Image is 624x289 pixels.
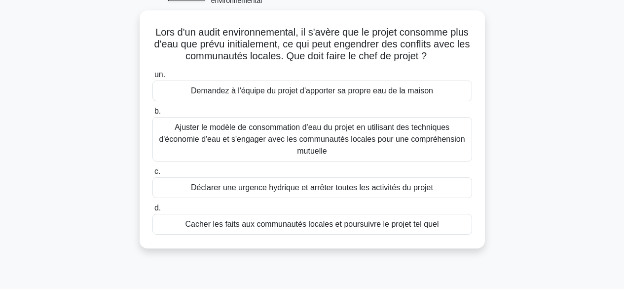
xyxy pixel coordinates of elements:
[154,204,161,212] font: d.
[191,86,433,95] font: Demandez à l'équipe du projet d'apporter sa propre eau de la maison
[154,27,470,61] font: Lors d'un audit environnemental, il s'avère que le projet consomme plus d'eau que prévu initialem...
[191,183,433,192] font: Déclarer une urgence hydrique et arrêter toutes les activités du projet
[185,220,439,228] font: Cacher les faits aux communautés locales et poursuivre le projet tel quel
[154,70,165,79] font: un.
[154,107,161,115] font: b.
[154,167,160,175] font: c.
[159,123,465,155] font: Ajuster le modèle de consommation d'eau du projet en utilisant des techniques d'économie d'eau et...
